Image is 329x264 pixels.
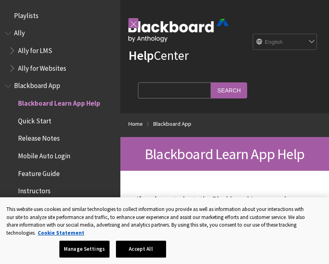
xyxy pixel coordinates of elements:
[5,27,116,75] nav: Book outline for Anthology Ally Help
[116,241,166,258] button: Accept All
[18,61,66,72] span: Ally for Websites
[5,9,116,23] nav: Book outline for Playlists
[59,241,110,258] button: Manage Settings
[14,27,25,37] span: Ally
[14,9,39,20] span: Playlists
[18,44,52,55] span: Ally for LMS
[128,47,189,63] a: HelpCenter
[6,205,306,237] div: This website uses cookies and similar technologies to collect information you provide as well as ...
[136,194,313,257] p: If you’re a student, the Blackboard Learn app is designed especially for you to view content and ...
[128,19,229,42] img: Blackboard by Anthology
[253,34,317,50] select: Site Language Selector
[145,145,305,163] span: Blackboard Learn App Help
[153,119,191,129] a: Blackboard App
[18,132,60,143] span: Release Notes
[18,167,60,178] span: Feature Guide
[18,96,100,107] span: Blackboard Learn App Help
[128,119,143,129] a: Home
[128,47,154,63] strong: Help
[14,79,60,90] span: Blackboard App
[18,184,51,195] span: Instructors
[18,114,51,125] span: Quick Start
[38,229,84,236] a: More information about your privacy, opens in a new tab
[211,82,247,98] input: Search
[18,149,70,160] span: Mobile Auto Login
